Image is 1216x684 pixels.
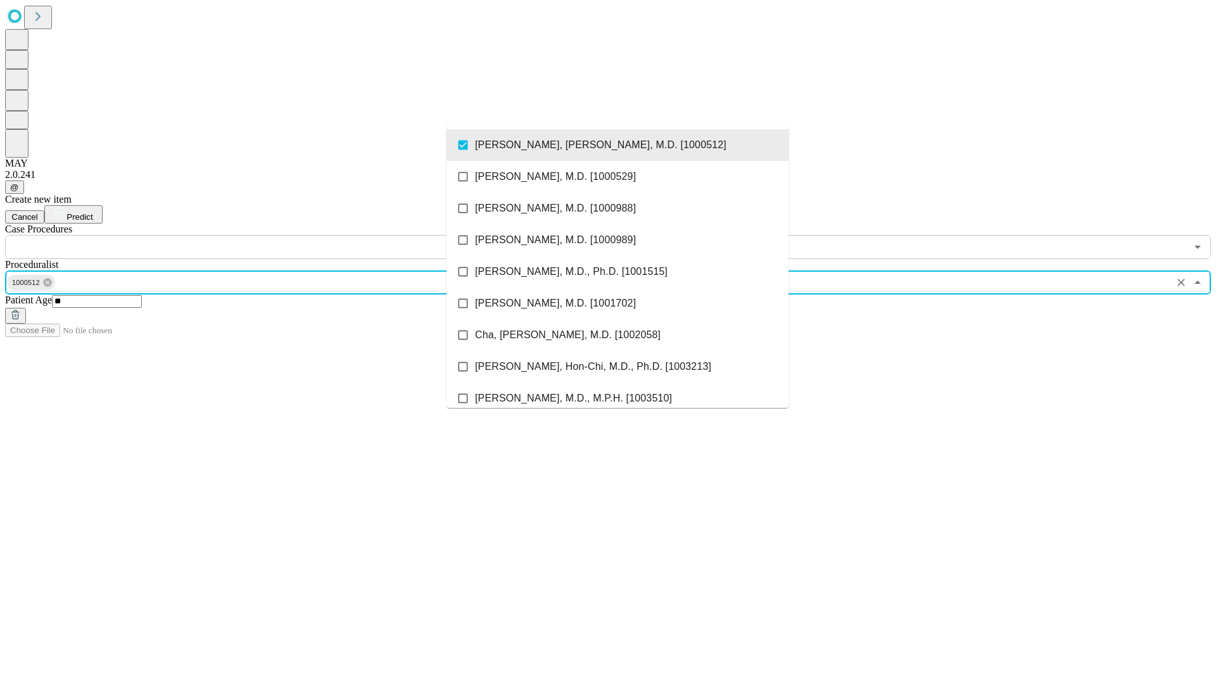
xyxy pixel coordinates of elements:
[5,158,1211,169] div: MAY
[475,264,668,279] span: [PERSON_NAME], M.D., Ph.D. [1001515]
[5,294,52,305] span: Patient Age
[475,169,636,184] span: [PERSON_NAME], M.D. [1000529]
[7,275,45,290] span: 1000512
[10,182,19,192] span: @
[475,296,636,311] span: [PERSON_NAME], M.D. [1001702]
[475,201,636,216] span: [PERSON_NAME], M.D. [1000988]
[5,210,44,224] button: Cancel
[1189,238,1206,256] button: Open
[1172,274,1190,291] button: Clear
[475,232,636,248] span: [PERSON_NAME], M.D. [1000989]
[11,212,38,222] span: Cancel
[7,275,55,290] div: 1000512
[5,259,58,270] span: Proceduralist
[475,359,711,374] span: [PERSON_NAME], Hon-Chi, M.D., Ph.D. [1003213]
[475,137,726,153] span: [PERSON_NAME], [PERSON_NAME], M.D. [1000512]
[66,212,92,222] span: Predict
[1189,274,1206,291] button: Close
[5,169,1211,180] div: 2.0.241
[5,194,72,205] span: Create new item
[5,180,24,194] button: @
[44,205,103,224] button: Predict
[475,327,661,343] span: Cha, [PERSON_NAME], M.D. [1002058]
[5,224,72,234] span: Scheduled Procedure
[475,391,672,406] span: [PERSON_NAME], M.D., M.P.H. [1003510]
